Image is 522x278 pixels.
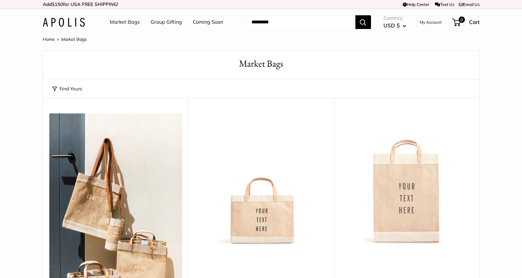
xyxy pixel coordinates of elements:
span: USD $ [383,22,400,29]
img: Market Bag in Natural [340,113,473,246]
button: Find Yours [52,84,82,93]
input: Search... [246,15,355,29]
span: Cart [469,19,480,25]
a: Market Bag in NaturalMarket Bag in Natural [340,113,473,246]
a: My Account [420,18,442,26]
span: Currency [383,14,406,22]
button: USD $ [383,21,406,31]
button: Search [355,15,371,29]
h1: Market Bags [52,57,470,70]
img: Petite Market Bag in Natural [195,113,328,246]
a: Market Bags [110,17,140,27]
a: Text Us [435,2,454,7]
a: 0 Cart [453,17,480,27]
img: Apolis [43,18,85,27]
a: Group Gifting [151,17,182,27]
a: Home [43,36,55,42]
a: Email Us [459,2,480,7]
a: Coming Soon [193,17,223,27]
span: Market Bags [61,36,87,42]
span: $150 [52,1,63,7]
a: Petite Market Bag in Naturaldescription_Effortless style that elevates every moment [195,113,328,246]
span: 0 [458,17,465,23]
nav: Breadcrumb [43,35,87,43]
a: Help Center [403,2,429,7]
